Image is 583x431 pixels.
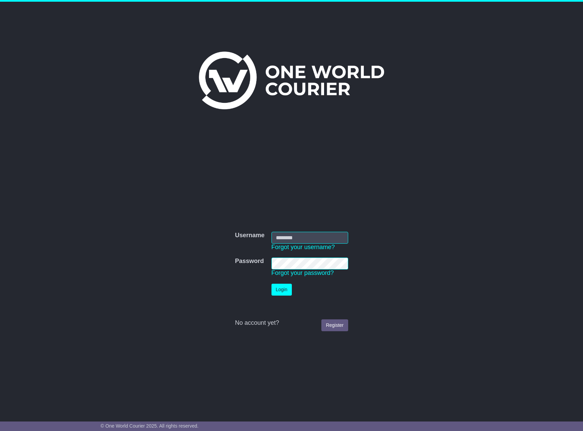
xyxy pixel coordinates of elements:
[199,52,384,109] img: One World
[271,284,292,296] button: Login
[235,319,348,327] div: No account yet?
[321,319,348,331] a: Register
[235,232,264,239] label: Username
[100,423,199,429] span: © One World Courier 2025. All rights reserved.
[235,258,264,265] label: Password
[271,244,335,250] a: Forgot your username?
[271,269,334,276] a: Forgot your password?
